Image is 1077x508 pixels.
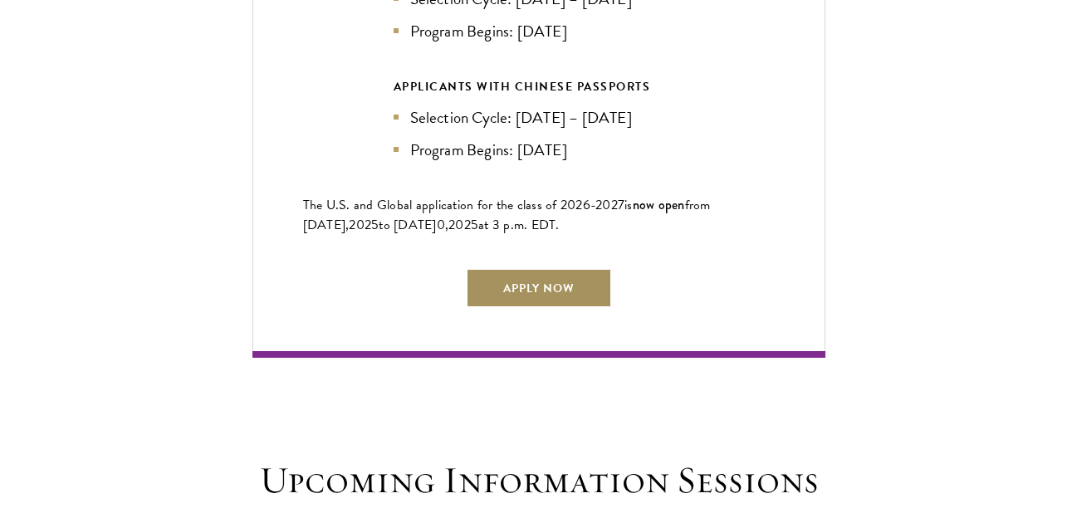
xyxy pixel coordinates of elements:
[303,195,583,215] span: The U.S. and Global application for the class of 202
[445,215,448,235] span: ,
[437,215,445,235] span: 0
[303,195,711,235] span: from [DATE],
[379,215,436,235] span: to [DATE]
[633,195,685,214] span: now open
[394,19,684,43] li: Program Begins: [DATE]
[618,195,624,215] span: 7
[478,215,560,235] span: at 3 p.m. EDT.
[394,76,684,97] div: APPLICANTS WITH CHINESE PASSPORTS
[349,215,371,235] span: 202
[394,138,684,162] li: Program Begins: [DATE]
[371,215,379,235] span: 5
[466,268,612,308] a: Apply Now
[394,105,684,129] li: Selection Cycle: [DATE] – [DATE]
[624,195,633,215] span: is
[448,215,471,235] span: 202
[590,195,618,215] span: -202
[583,195,590,215] span: 6
[252,457,825,504] h2: Upcoming Information Sessions
[471,215,478,235] span: 5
